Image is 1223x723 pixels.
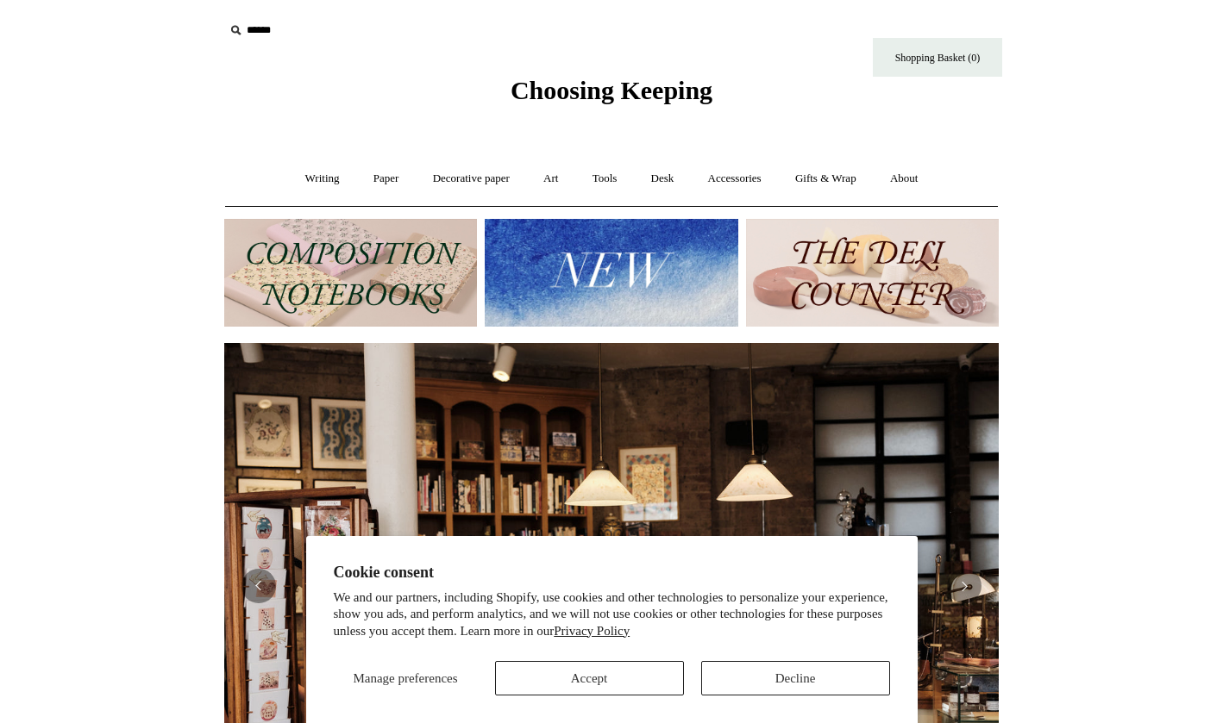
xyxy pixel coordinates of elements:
[873,38,1002,77] a: Shopping Basket (0)
[577,156,633,202] a: Tools
[554,624,630,638] a: Privacy Policy
[746,219,999,327] img: The Deli Counter
[511,76,712,104] span: Choosing Keeping
[334,589,890,640] p: We and our partners, including Shopify, use cookies and other technologies to personalize your ex...
[528,156,574,202] a: Art
[358,156,415,202] a: Paper
[693,156,777,202] a: Accessories
[947,569,982,603] button: Next
[241,569,276,603] button: Previous
[495,661,684,695] button: Accept
[353,671,457,685] span: Manage preferences
[290,156,355,202] a: Writing
[485,219,737,327] img: New.jpg__PID:f73bdf93-380a-4a35-bcfe-7823039498e1
[334,564,890,582] h2: Cookie consent
[224,219,477,327] img: 202302 Composition ledgers.jpg__PID:69722ee6-fa44-49dd-a067-31375e5d54ec
[636,156,690,202] a: Desk
[875,156,934,202] a: About
[417,156,525,202] a: Decorative paper
[511,90,712,102] a: Choosing Keeping
[780,156,872,202] a: Gifts & Wrap
[701,661,890,695] button: Decline
[334,661,478,695] button: Manage preferences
